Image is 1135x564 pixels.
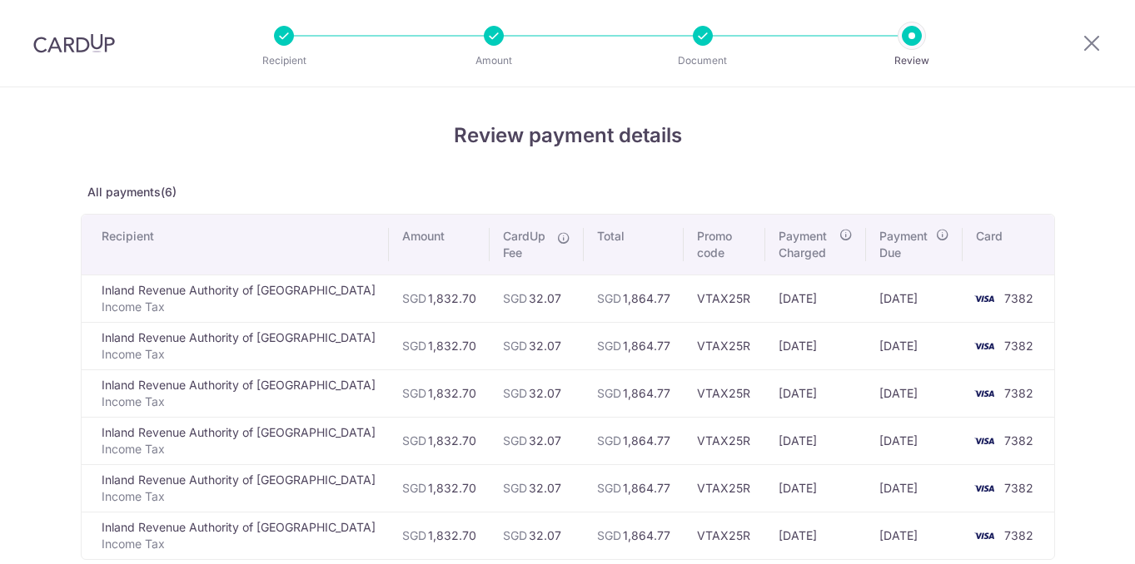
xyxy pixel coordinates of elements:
p: Income Tax [102,488,376,505]
span: SGD [597,433,621,448]
span: Payment Charged [779,228,834,261]
span: SGD [402,339,426,353]
span: SGD [503,291,527,305]
td: 32.07 [490,322,584,369]
p: Income Tax [102,393,376,410]
td: VTAX25R [684,512,765,559]
p: Review [850,52,973,69]
span: SGD [503,433,527,448]
td: [DATE] [866,322,963,369]
img: <span class="translation_missing" title="translation missing: en.account_steps.new_confirm_form.b... [968,478,1001,498]
td: VTAX25R [684,275,765,322]
p: All payments(6) [81,184,1055,200]
img: CardUp [33,33,115,53]
td: Inland Revenue Authority of [GEOGRAPHIC_DATA] [82,275,389,322]
td: [DATE] [765,369,866,417]
td: [DATE] [765,275,866,322]
span: SGD [597,386,621,400]
td: 1,832.70 [389,322,490,369]
td: VTAX25R [684,464,765,512]
td: 32.07 [490,369,584,417]
span: SGD [402,386,426,400]
span: SGD [597,339,621,353]
td: [DATE] [765,322,866,369]
td: [DATE] [765,512,866,559]
h4: Review payment details [81,121,1055,151]
img: <span class="translation_missing" title="translation missing: en.account_steps.new_confirm_form.b... [968,383,1001,403]
th: Recipient [82,215,389,275]
td: [DATE] [866,512,963,559]
td: 32.07 [490,464,584,512]
td: 1,864.77 [584,322,684,369]
td: [DATE] [866,417,963,464]
span: SGD [597,481,621,495]
span: SGD [402,481,426,495]
th: Total [584,215,684,275]
img: <span class="translation_missing" title="translation missing: en.account_steps.new_confirm_form.b... [968,526,1001,546]
span: SGD [503,528,527,542]
td: 1,832.70 [389,464,490,512]
p: Income Tax [102,346,376,363]
th: Card [963,215,1053,275]
td: [DATE] [866,275,963,322]
p: Income Tax [102,441,376,458]
span: SGD [503,339,527,353]
td: Inland Revenue Authority of [GEOGRAPHIC_DATA] [82,417,389,464]
span: CardUp Fee [503,228,549,261]
td: Inland Revenue Authority of [GEOGRAPHIC_DATA] [82,369,389,417]
td: 32.07 [490,275,584,322]
p: Amount [432,52,555,69]
th: Amount [389,215,490,275]
img: <span class="translation_missing" title="translation missing: en.account_steps.new_confirm_form.b... [968,431,1001,451]
td: 1,864.77 [584,275,684,322]
td: 32.07 [490,512,584,559]
span: Payment Due [879,228,932,261]
td: Inland Revenue Authority of [GEOGRAPHIC_DATA] [82,464,389,512]
span: 7382 [1004,528,1033,542]
span: 7382 [1004,481,1033,495]
span: SGD [402,528,426,542]
p: Income Tax [102,536,376,552]
td: [DATE] [765,464,866,512]
span: SGD [402,291,426,305]
img: <span class="translation_missing" title="translation missing: en.account_steps.new_confirm_form.b... [968,289,1001,309]
span: SGD [597,291,621,305]
span: SGD [503,481,527,495]
p: Recipient [222,52,346,69]
th: Promo code [684,215,765,275]
td: [DATE] [866,464,963,512]
td: VTAX25R [684,369,765,417]
td: 1,832.70 [389,417,490,464]
td: 1,832.70 [389,275,490,322]
td: [DATE] [866,369,963,417]
span: 7382 [1004,291,1033,305]
p: Income Tax [102,299,376,315]
span: 7382 [1004,433,1033,448]
td: 1,832.70 [389,369,490,417]
span: SGD [402,433,426,448]
td: 1,864.77 [584,512,684,559]
img: <span class="translation_missing" title="translation missing: en.account_steps.new_confirm_form.b... [968,336,1001,356]
td: VTAX25R [684,322,765,369]
td: 1,864.77 [584,417,684,464]
span: SGD [503,386,527,400]
p: Document [641,52,764,69]
span: 7382 [1004,386,1033,400]
span: 7382 [1004,339,1033,353]
td: 1,864.77 [584,464,684,512]
td: 1,832.70 [389,512,490,559]
td: 1,864.77 [584,369,684,417]
td: 32.07 [490,417,584,464]
td: [DATE] [765,417,866,464]
td: Inland Revenue Authority of [GEOGRAPHIC_DATA] [82,512,389,559]
td: Inland Revenue Authority of [GEOGRAPHIC_DATA] [82,322,389,369]
span: SGD [597,528,621,542]
td: VTAX25R [684,417,765,464]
